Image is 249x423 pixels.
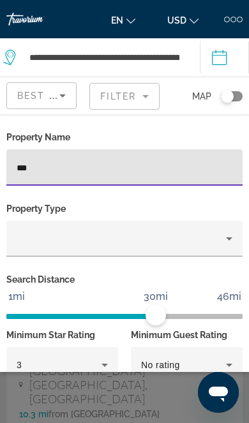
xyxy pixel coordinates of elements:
[141,360,180,370] span: No rating
[161,11,205,29] button: Change currency
[215,287,243,306] span: 46mi
[146,305,166,325] span: ngx-slider
[200,38,249,77] button: Check-in date: Oct 15, 2025 Check-out date: Oct 16, 2025
[6,271,243,288] p: Search Distance
[198,372,239,413] iframe: Button to launch messaging window
[105,11,142,29] button: Change language
[89,82,160,110] button: Filter
[17,360,22,370] span: 3
[167,15,186,26] span: USD
[17,91,84,101] span: Best Deals
[142,287,170,306] span: 30mi
[192,87,211,105] span: Map
[17,88,66,103] mat-select: Sort by
[6,200,243,218] p: Property Type
[211,77,243,115] button: Toggle map
[6,287,27,306] span: 1mi
[111,15,123,26] span: en
[131,326,243,344] p: Minimum Guest Rating
[6,314,243,316] ngx-slider: ngx-slider
[6,128,243,146] p: Property Name
[17,231,232,246] mat-select: Property type
[6,326,118,344] p: Minimum Star Rating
